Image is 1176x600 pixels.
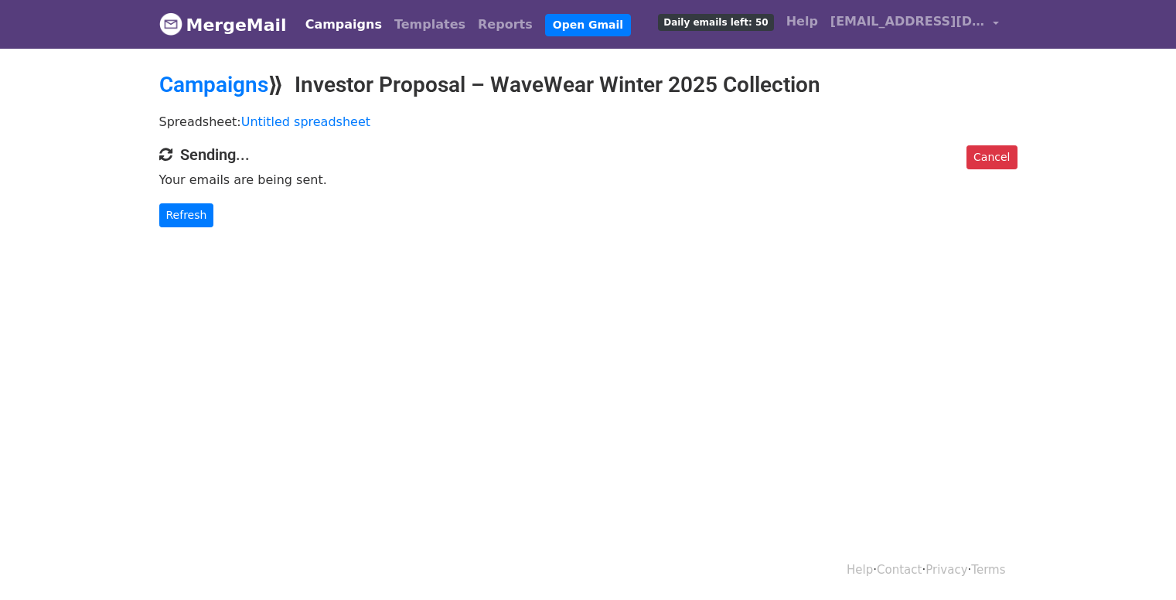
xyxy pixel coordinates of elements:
[824,6,1005,43] a: [EMAIL_ADDRESS][DOMAIN_NAME]
[159,114,1017,130] p: Spreadsheet:
[299,9,388,40] a: Campaigns
[159,172,1017,188] p: Your emails are being sent.
[658,14,773,31] span: Daily emails left: 50
[966,145,1017,169] a: Cancel
[472,9,539,40] a: Reports
[847,563,873,577] a: Help
[877,563,922,577] a: Contact
[159,145,1017,164] h4: Sending...
[159,12,182,36] img: MergeMail logo
[925,563,967,577] a: Privacy
[159,72,268,97] a: Campaigns
[971,563,1005,577] a: Terms
[780,6,824,37] a: Help
[159,72,1017,98] h2: ⟫ Investor Proposal – WaveWear Winter 2025 Collection
[830,12,985,31] span: [EMAIL_ADDRESS][DOMAIN_NAME]
[159,203,214,227] a: Refresh
[241,114,370,129] a: Untitled spreadsheet
[388,9,472,40] a: Templates
[159,9,287,41] a: MergeMail
[652,6,779,37] a: Daily emails left: 50
[545,14,631,36] a: Open Gmail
